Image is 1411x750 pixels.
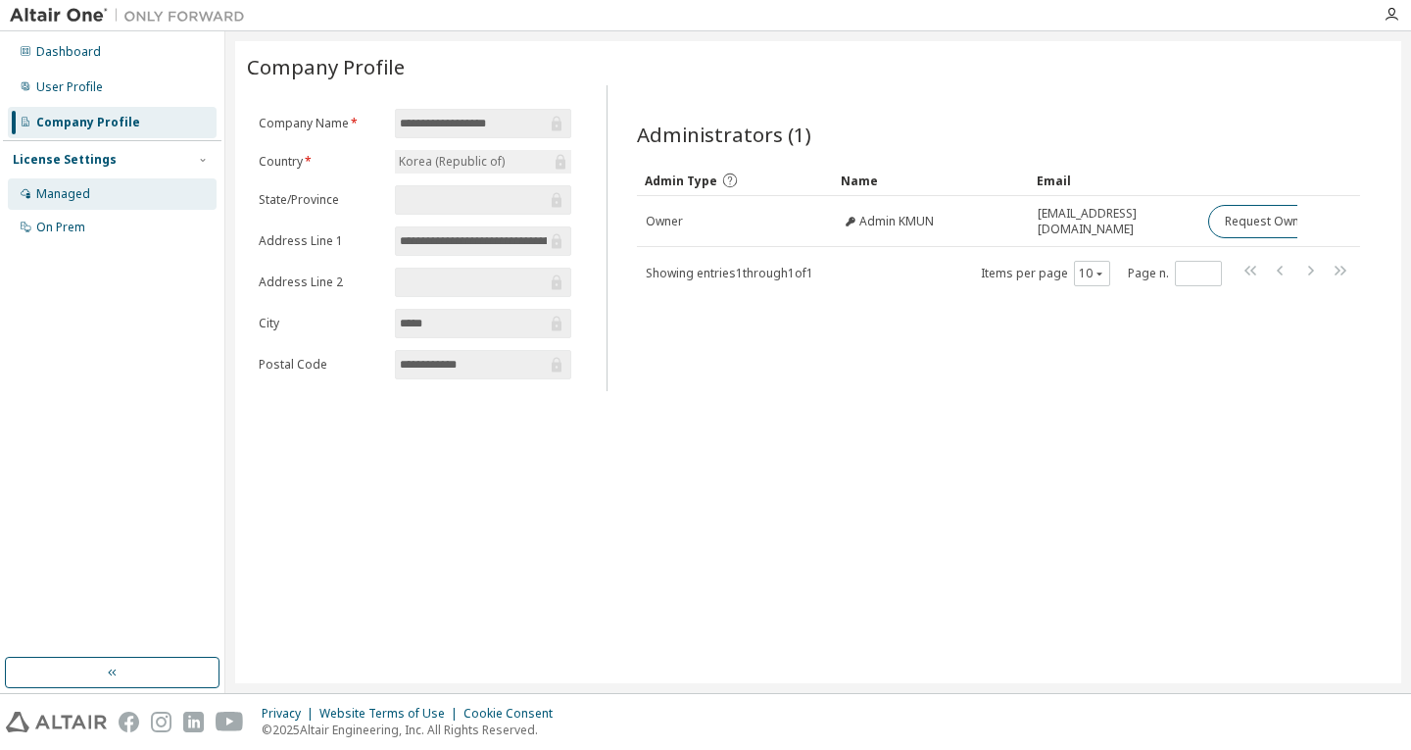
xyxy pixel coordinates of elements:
[259,275,383,290] label: Address Line 2
[259,316,383,331] label: City
[841,165,1021,196] div: Name
[637,121,811,148] span: Administrators (1)
[395,150,570,174] div: Korea (Republic of)
[262,706,319,722] div: Privacy
[259,192,383,208] label: State/Province
[6,712,107,732] img: altair_logo.svg
[36,220,85,235] div: On Prem
[36,79,103,95] div: User Profile
[1128,261,1222,286] span: Page n.
[36,186,90,202] div: Managed
[645,173,717,189] span: Admin Type
[13,152,117,168] div: License Settings
[981,261,1110,286] span: Items per page
[216,712,244,732] img: youtube.svg
[1037,165,1192,196] div: Email
[1038,206,1192,237] span: [EMAIL_ADDRESS][DOMAIN_NAME]
[1079,266,1105,281] button: 10
[36,44,101,60] div: Dashboard
[646,265,813,281] span: Showing entries 1 through 1 of 1
[10,6,255,25] img: Altair One
[859,214,934,229] span: Admin KMUN
[463,706,564,722] div: Cookie Consent
[262,722,564,738] p: © 2025 Altair Engineering, Inc. All Rights Reserved.
[259,233,383,249] label: Address Line 1
[151,712,171,732] img: instagram.svg
[319,706,463,722] div: Website Terms of Use
[259,357,383,373] label: Postal Code
[396,151,508,173] div: Korea (Republic of)
[247,53,405,80] span: Company Profile
[36,115,140,130] div: Company Profile
[259,116,383,131] label: Company Name
[119,712,139,732] img: facebook.svg
[259,154,383,170] label: Country
[1208,205,1374,238] button: Request Owner Change
[646,214,683,229] span: Owner
[183,712,204,732] img: linkedin.svg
